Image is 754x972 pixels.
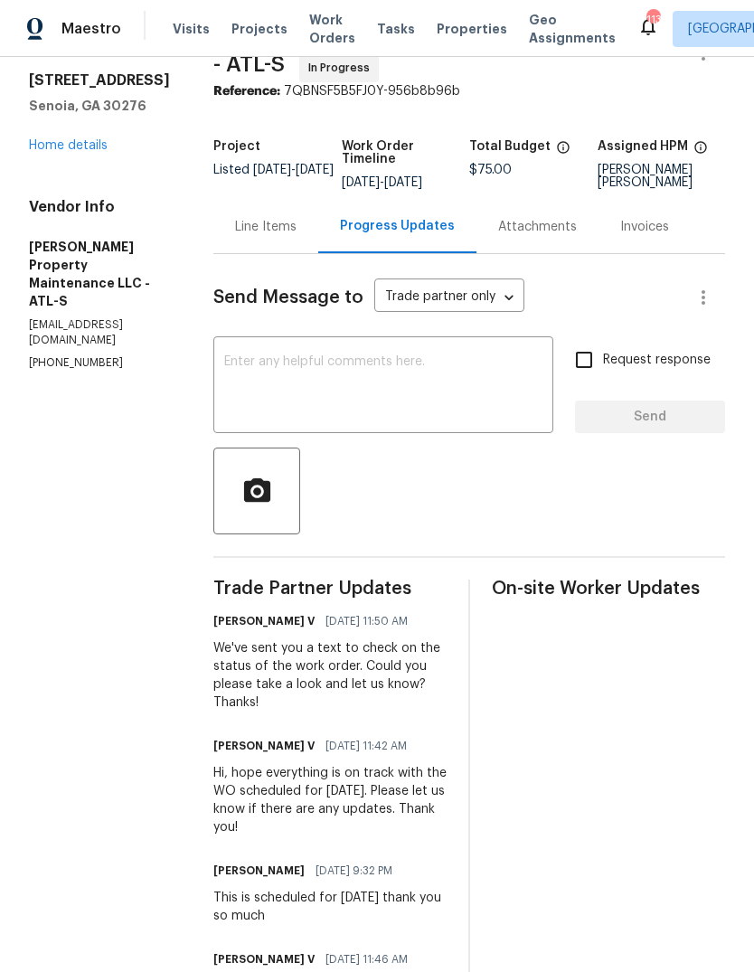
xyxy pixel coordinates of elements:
h5: Assigned HPM [598,140,688,153]
span: Listed [213,164,334,176]
span: [DATE] 11:42 AM [325,737,407,755]
span: On-site Worker Updates [492,580,725,598]
span: - [253,164,334,176]
h5: Work Order Timeline [342,140,470,165]
span: [DATE] [296,164,334,176]
p: [PHONE_NUMBER] [29,355,170,371]
h6: [PERSON_NAME] V [213,737,315,755]
b: Reference: [213,85,280,98]
span: [DATE] [384,176,422,189]
span: [PERSON_NAME] Property Maintenance LLC - ATL-S [213,30,673,75]
span: Trade Partner Updates [213,580,447,598]
div: We've sent you a text to check on the status of the work order. Could you please take a look and ... [213,639,447,712]
span: Work Orders [309,11,355,47]
span: [DATE] [342,176,380,189]
h6: [PERSON_NAME] V [213,612,315,630]
div: Attachments [498,218,577,236]
a: Home details [29,139,108,152]
span: In Progress [308,59,377,77]
h6: [PERSON_NAME] [213,862,305,880]
div: Hi, hope everything is on track with the WO scheduled for [DATE]. Please let us know if there are... [213,764,447,836]
h5: Project [213,140,260,153]
span: Send Message to [213,288,363,307]
span: The total cost of line items that have been proposed by Opendoor. This sum includes line items th... [556,140,570,164]
div: Progress Updates [340,217,455,235]
span: Tasks [377,23,415,35]
span: Visits [173,20,210,38]
h2: [STREET_ADDRESS] [29,71,170,90]
div: 7QBNSF5B5FJ0Y-956b8b96b [213,82,725,100]
h5: Total Budget [469,140,551,153]
div: Invoices [620,218,669,236]
span: Projects [231,20,287,38]
span: Maestro [61,20,121,38]
span: [DATE] [253,164,291,176]
span: $75.00 [469,164,512,176]
div: Trade partner only [374,283,524,313]
h5: Senoia, GA 30276 [29,97,170,115]
span: [DATE] 11:46 AM [325,950,408,968]
h5: [PERSON_NAME] Property Maintenance LLC - ATL-S [29,238,170,310]
p: [EMAIL_ADDRESS][DOMAIN_NAME] [29,317,170,348]
span: Request response [603,351,711,370]
h4: Vendor Info [29,198,170,216]
span: Geo Assignments [529,11,616,47]
span: Properties [437,20,507,38]
div: 113 [646,11,659,29]
span: [DATE] 9:32 PM [316,862,392,880]
div: This is scheduled for [DATE] thank you so much [213,889,447,925]
div: [PERSON_NAME] [PERSON_NAME] [598,164,726,189]
div: Line Items [235,218,297,236]
h6: [PERSON_NAME] V [213,950,315,968]
span: [DATE] 11:50 AM [325,612,408,630]
span: The hpm assigned to this work order. [693,140,708,164]
span: - [342,176,422,189]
